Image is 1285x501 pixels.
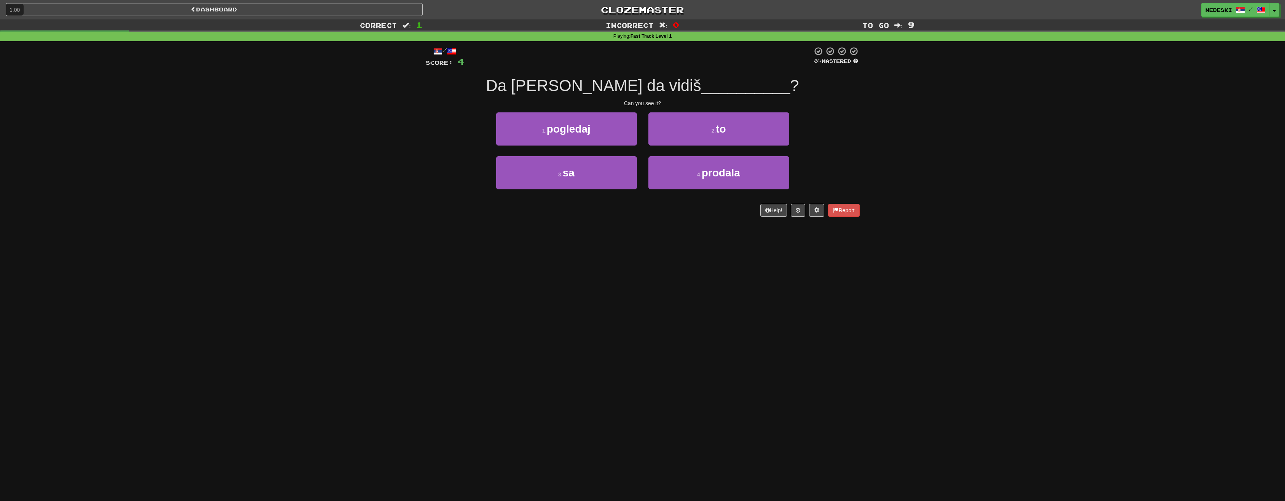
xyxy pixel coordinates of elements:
[6,3,423,16] a: Dashboard
[702,167,740,179] span: prodala
[434,3,851,16] a: Clozemaster
[563,167,575,179] span: sa
[426,99,860,107] div: Can you see it?
[542,128,547,134] small: 1 .
[862,21,889,29] span: To go
[547,123,591,135] span: pogledaj
[791,204,805,217] button: Round history (alt+y)
[908,20,915,29] span: 9
[558,171,563,178] small: 3 .
[360,21,397,29] span: Correct
[790,77,799,94] span: ?
[496,112,637,146] button: 1.pogledaj
[760,204,787,217] button: Help!
[426,59,453,66] span: Score:
[648,112,789,146] button: 2.to
[814,58,822,64] span: 0 %
[402,22,411,29] span: :
[673,20,679,29] span: 0
[606,21,654,29] span: Incorrect
[458,57,464,66] span: 4
[894,22,903,29] span: :
[828,204,859,217] button: Report
[711,128,716,134] small: 2 .
[426,46,464,56] div: /
[416,20,423,29] span: 1
[1249,6,1253,11] span: /
[631,34,672,39] strong: Fast Track Level 1
[486,77,701,94] span: Da [PERSON_NAME] da vidiš
[496,156,637,189] button: 3.sa
[1205,6,1232,13] span: Nebeski
[1201,3,1270,17] a: Nebeski /
[701,77,790,94] span: __________
[697,171,702,178] small: 4 .
[648,156,789,189] button: 4.prodala
[716,123,726,135] span: to
[813,58,860,65] div: Mastered
[659,22,667,29] span: :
